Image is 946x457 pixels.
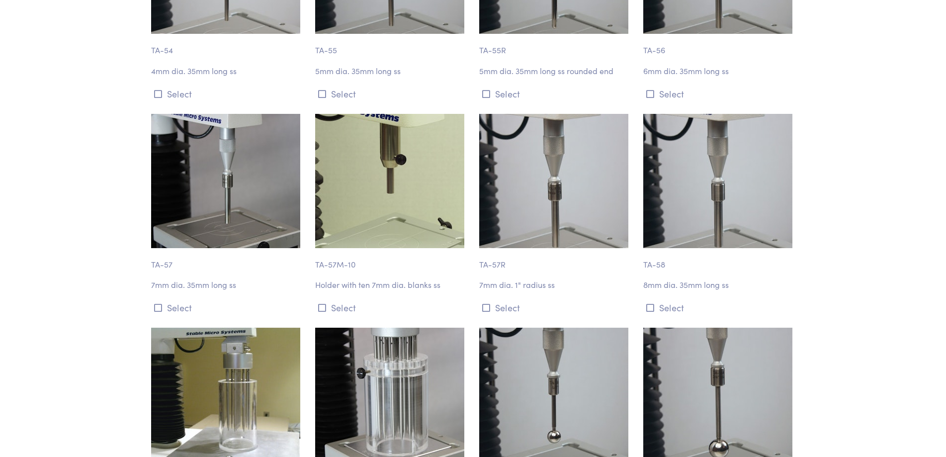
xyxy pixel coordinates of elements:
[643,65,795,78] p: 6mm dia. 35mm long ss
[643,86,795,102] button: Select
[151,34,303,57] p: TA-54
[643,278,795,291] p: 8mm dia. 35mm long ss
[643,248,795,271] p: TA-58
[151,278,303,291] p: 7mm dia. 35mm long ss
[315,86,467,102] button: Select
[643,299,795,316] button: Select
[479,278,631,291] p: 7mm dia. 1" radius ss
[151,65,303,78] p: 4mm dia. 35mm long ss
[479,34,631,57] p: TA-55R
[151,299,303,316] button: Select
[479,248,631,271] p: TA-57R
[479,299,631,316] button: Select
[643,34,795,57] p: TA-56
[315,248,467,271] p: TA-57M-10
[151,86,303,102] button: Select
[479,114,628,248] img: puncture_ta-57r_7mm_4.jpg
[151,248,303,271] p: TA-57
[315,34,467,57] p: TA-55
[643,114,792,248] img: puncture_ta-58_8mm_3.jpg
[479,86,631,102] button: Select
[479,65,631,78] p: 5mm dia. 35mm long ss rounded end
[151,114,300,248] img: puncture_ta-57_7mm.jpg
[315,65,467,78] p: 5mm dia. 35mm long ss
[315,278,467,291] p: Holder with ten 7mm dia. blanks ss
[315,299,467,316] button: Select
[315,114,464,248] img: ta-57m-10.jpg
